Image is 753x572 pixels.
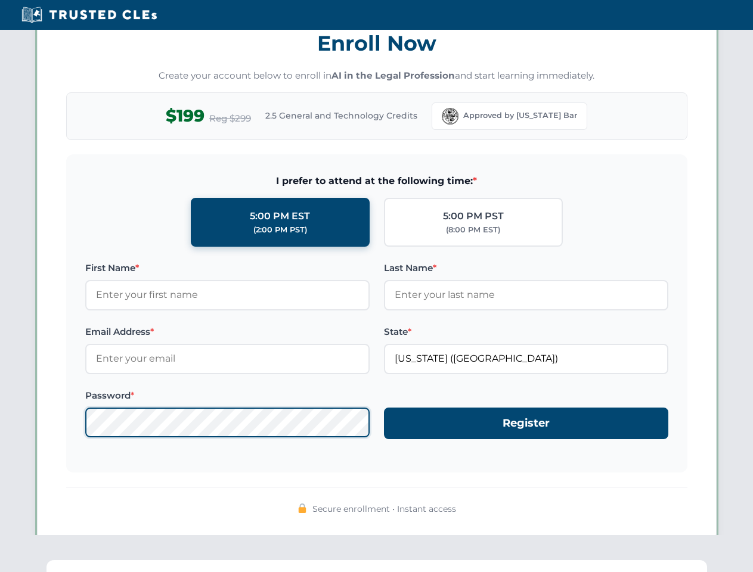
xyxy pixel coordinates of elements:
[384,325,668,339] label: State
[446,224,500,236] div: (8:00 PM EST)
[298,503,307,513] img: 🔒
[166,102,204,129] span: $199
[384,261,668,275] label: Last Name
[85,388,370,403] label: Password
[253,224,307,236] div: (2:00 PM PST)
[442,108,458,125] img: Florida Bar
[85,280,370,310] input: Enter your first name
[250,209,310,224] div: 5:00 PM EST
[463,110,577,122] span: Approved by [US_STATE] Bar
[66,24,687,62] h3: Enroll Now
[85,325,370,339] label: Email Address
[85,261,370,275] label: First Name
[384,344,668,374] input: Florida (FL)
[443,209,504,224] div: 5:00 PM PST
[18,6,160,24] img: Trusted CLEs
[85,173,668,189] span: I prefer to attend at the following time:
[312,502,456,515] span: Secure enrollment • Instant access
[66,69,687,83] p: Create your account below to enroll in and start learning immediately.
[265,109,417,122] span: 2.5 General and Technology Credits
[384,408,668,439] button: Register
[331,70,455,81] strong: AI in the Legal Profession
[85,344,370,374] input: Enter your email
[384,280,668,310] input: Enter your last name
[209,111,251,126] span: Reg $299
